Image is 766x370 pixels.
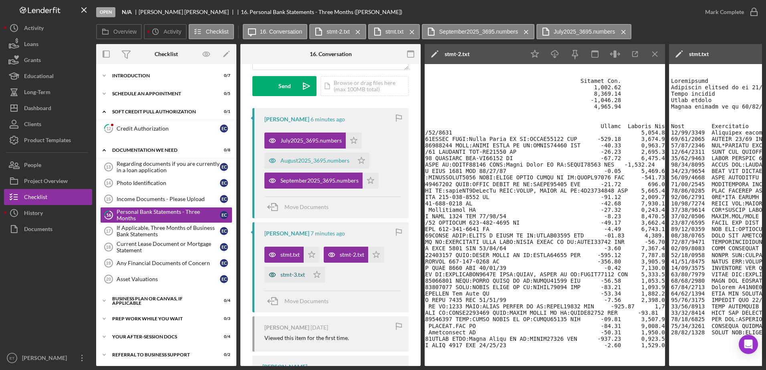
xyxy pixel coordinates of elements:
[310,51,352,57] div: 16. Conversation
[697,4,762,20] button: Mark Complete
[4,100,92,116] a: Dashboard
[284,203,329,210] span: Move Documents
[4,350,92,366] button: ET[PERSON_NAME]
[220,163,228,171] div: E C
[4,84,92,100] button: Long-Term
[117,209,220,221] div: Personal Bank Statements - Three Months
[24,132,71,150] div: Product Templates
[4,205,92,221] button: History
[100,207,232,223] a: 16Personal Bank Statements - Three MonthsEC
[324,247,384,263] button: stmt-2.txt
[4,68,92,84] button: Educational
[264,197,337,217] button: Move Documents
[4,20,92,36] a: Activity
[24,116,41,134] div: Clients
[220,195,228,203] div: E C
[252,76,316,96] button: Send
[139,9,236,15] div: [PERSON_NAME] [PERSON_NAME]
[216,298,230,303] div: 0 / 4
[100,175,232,191] a: 14Photo IdentificationEC
[216,148,230,153] div: 0 / 8
[4,189,92,205] button: Checklist
[106,261,111,265] tspan: 19
[112,73,210,78] div: Introduction
[112,109,210,114] div: Soft Credit Pull Authorization
[100,191,232,207] a: 15Income Documents - Please UploadEC
[264,324,309,331] div: [PERSON_NAME]
[117,225,220,237] div: If Applicable, Three Months of Business Bank Statements
[4,157,92,173] button: People
[24,100,51,118] div: Dashboard
[241,9,402,15] div: 16. Personal Bank Statements - Three Months ([PERSON_NAME])
[243,24,308,39] button: 16. Conversation
[310,230,345,237] time: 2025-09-19 13:52
[264,267,325,283] button: stmt-3.txt
[96,7,115,17] div: Open
[10,356,14,360] text: ET
[112,334,210,339] div: Your After-Session Docs
[264,230,309,237] div: [PERSON_NAME]
[280,271,305,278] div: stmt-3.txt
[100,121,232,137] a: 12Credit AuthorizationEC
[106,277,111,282] tspan: 20
[117,125,220,132] div: Credit Authorization
[117,241,220,253] div: Current Lease Document or Mortgage Statement
[368,24,420,39] button: stmt.txt
[117,196,220,202] div: Income Documents - Please Upload
[106,126,111,131] tspan: 12
[117,161,220,173] div: Regarding documents if you are currently in a loan application
[4,132,92,148] a: Product Templates
[216,91,230,96] div: 0 / 5
[112,91,210,96] div: Schedule An Appointment
[216,109,230,114] div: 0 / 1
[112,352,210,357] div: Referral to Business Support
[310,324,328,331] time: 2025-04-26 13:46
[24,221,52,239] div: Documents
[439,28,518,35] label: September2025_3695.numbers
[4,221,92,237] button: Documents
[216,73,230,78] div: 0 / 7
[206,28,229,35] label: Checklist
[220,227,228,235] div: E C
[284,298,329,304] span: Move Documents
[260,28,302,35] label: 16. Conversation
[4,116,92,132] button: Clients
[100,239,232,255] a: 18Current Lease Document or Mortgage StatementEC
[297,78,716,348] pre: Loremipsumd Sitamet Con. Adipiscin elitsed do ei 10/17/8355 1,002.62 Tempo incidid 8,369.14 Utlab...
[100,255,232,271] a: 19Any Financial Documents of ConcernEC
[220,125,228,133] div: E C
[24,205,43,223] div: History
[189,24,234,39] button: Checklist
[280,157,349,164] div: August2025_3695.numbers
[113,28,137,35] label: Overview
[117,180,220,186] div: Photo Identification
[739,335,758,354] div: Open Intercom Messenger
[216,316,230,321] div: 0 / 3
[264,173,379,189] button: September2025_3695.numbers
[4,52,92,68] button: Grants
[106,197,111,201] tspan: 15
[264,335,349,341] div: Viewed this item for the first time.
[280,251,300,258] div: stmt.txt
[536,24,631,39] button: July2025_3695.numbers
[112,316,210,321] div: Prep Work While You Wait
[144,24,186,39] button: Activity
[689,51,709,57] div: stmt.txt
[112,148,210,153] div: Documentation We Need
[554,28,615,35] label: July2025_3695.numbers
[220,211,228,219] div: E C
[264,116,309,123] div: [PERSON_NAME]
[24,84,50,102] div: Long-Term
[327,28,350,35] label: stmt-2.txt
[4,173,92,189] button: Project Overview
[340,251,364,258] div: stmt-2.txt
[100,159,232,175] a: 13Regarding documents if you are currently in a loan applicationEC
